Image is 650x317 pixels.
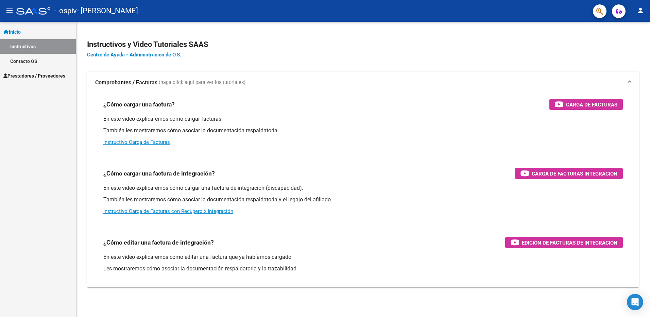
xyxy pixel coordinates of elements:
span: Carga de Facturas [566,100,617,109]
h3: ¿Cómo cargar una factura? [103,100,175,109]
span: Prestadores / Proveedores [3,72,65,80]
a: Centro de Ayuda - Administración de O.S. [87,52,181,58]
div: Open Intercom Messenger [627,294,643,310]
button: Carga de Facturas Integración [515,168,623,179]
strong: Comprobantes / Facturas [95,79,157,86]
a: Instructivo Carga de Facturas con Recupero x Integración [103,208,233,214]
h3: ¿Cómo cargar una factura de integración? [103,169,215,178]
p: También les mostraremos cómo asociar la documentación respaldatoria. [103,127,623,134]
span: Carga de Facturas Integración [532,169,617,178]
mat-icon: menu [5,6,14,15]
button: Carga de Facturas [549,99,623,110]
span: - ospiv [54,3,77,18]
p: También les mostraremos cómo asociar la documentación respaldatoria y el legajo del afiliado. [103,196,623,203]
h3: ¿Cómo editar una factura de integración? [103,238,214,247]
mat-expansion-panel-header: Comprobantes / Facturas (haga click aquí para ver los tutoriales) [87,72,639,94]
p: En este video explicaremos cómo cargar una factura de integración (discapacidad). [103,184,623,192]
span: - [PERSON_NAME] [77,3,138,18]
p: En este video explicaremos cómo editar una factura que ya habíamos cargado. [103,253,623,261]
mat-icon: person [636,6,645,15]
a: Instructivo Carga de Facturas [103,139,170,145]
div: Comprobantes / Facturas (haga click aquí para ver los tutoriales) [87,94,639,287]
p: En este video explicaremos cómo cargar facturas. [103,115,623,123]
h2: Instructivos y Video Tutoriales SAAS [87,38,639,51]
span: Inicio [3,28,21,36]
button: Edición de Facturas de integración [505,237,623,248]
span: (haga click aquí para ver los tutoriales) [159,79,245,86]
p: Les mostraremos cómo asociar la documentación respaldatoria y la trazabilidad. [103,265,623,272]
span: Edición de Facturas de integración [522,238,617,247]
